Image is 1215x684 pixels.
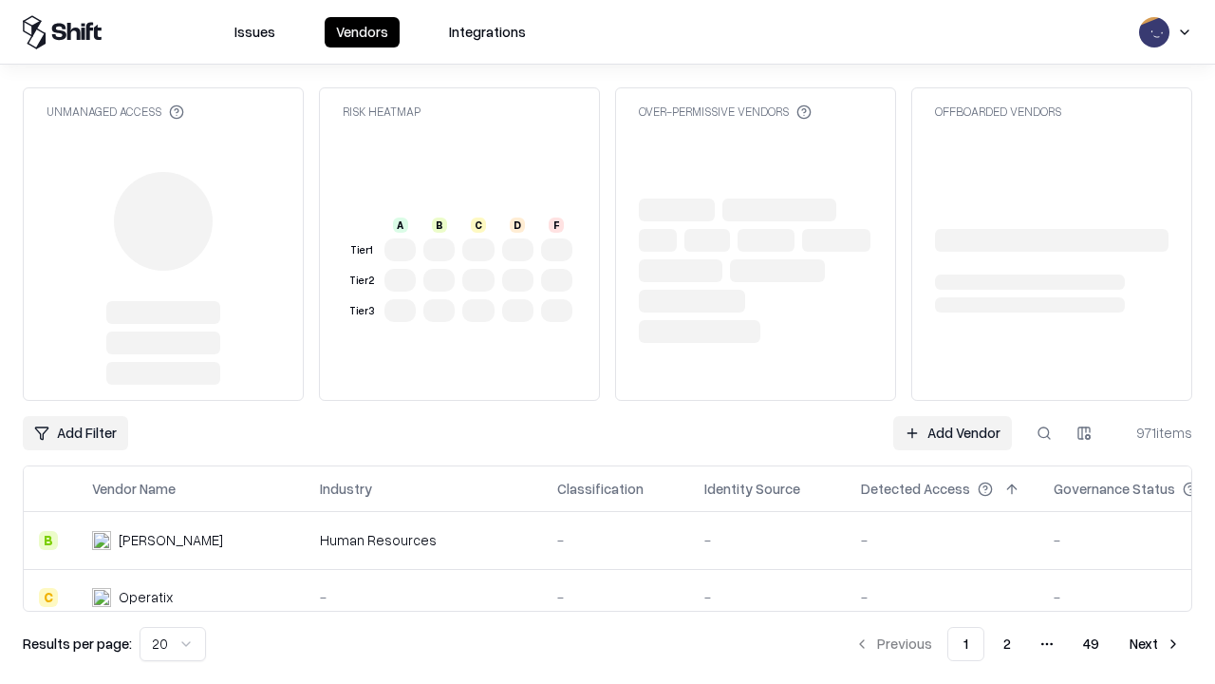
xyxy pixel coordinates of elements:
[325,17,400,47] button: Vendors
[557,587,674,607] div: -
[510,218,525,233] div: D
[861,479,970,499] div: Detected Access
[935,104,1061,120] div: Offboarded Vendors
[471,218,486,233] div: C
[39,531,58,550] div: B
[988,627,1026,661] button: 2
[47,104,184,120] div: Unmanaged Access
[119,587,173,607] div: Operatix
[320,479,372,499] div: Industry
[1054,479,1175,499] div: Governance Status
[843,627,1192,661] nav: pagination
[704,530,831,550] div: -
[549,218,564,233] div: F
[92,588,111,607] img: Operatix
[92,479,176,499] div: Vendor Name
[861,587,1023,607] div: -
[393,218,408,233] div: A
[23,416,128,450] button: Add Filter
[432,218,447,233] div: B
[119,530,223,550] div: [PERSON_NAME]
[704,587,831,607] div: -
[223,17,287,47] button: Issues
[1068,627,1114,661] button: 49
[39,588,58,607] div: C
[704,479,800,499] div: Identity Source
[639,104,812,120] div: Over-Permissive Vendors
[438,17,537,47] button: Integrations
[557,479,644,499] div: Classification
[346,242,377,258] div: Tier 1
[947,627,984,661] button: 1
[861,530,1023,550] div: -
[320,587,527,607] div: -
[346,303,377,319] div: Tier 3
[23,634,132,654] p: Results per page:
[346,273,377,289] div: Tier 2
[557,530,674,550] div: -
[1118,627,1192,661] button: Next
[320,530,527,550] div: Human Resources
[343,104,421,120] div: Risk Heatmap
[92,531,111,550] img: Deel
[893,416,1012,450] a: Add Vendor
[1116,423,1192,443] div: 971 items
